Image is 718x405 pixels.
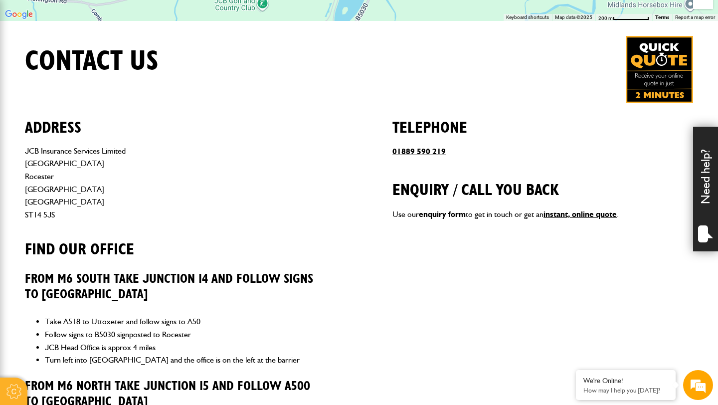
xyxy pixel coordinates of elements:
[626,36,693,103] a: Get your insurance quote in just 2-minutes
[392,166,693,200] h2: Enquiry / call you back
[392,103,693,137] h2: Telephone
[583,377,668,385] div: We're Online!
[675,14,715,20] a: Report a map error
[419,209,466,219] a: enquiry form
[595,14,652,21] button: Map scale: 200 m per 69 pixels
[25,225,326,259] h2: Find our office
[506,14,549,21] button: Keyboard shortcuts
[693,127,718,251] div: Need help?
[45,354,326,367] li: Turn left into [GEOGRAPHIC_DATA] and the office is on the left at the barrier
[45,341,326,354] li: JCB Head Office is approx 4 miles
[25,103,326,137] h2: Address
[655,14,669,20] a: Terms (opens in new tab)
[25,145,326,221] address: JCB Insurance Services Limited [GEOGRAPHIC_DATA] Rocester [GEOGRAPHIC_DATA] [GEOGRAPHIC_DATA] ST1...
[543,209,617,219] a: instant, online quote
[2,8,35,21] a: Open this area in Google Maps (opens a new window)
[626,36,693,103] img: Quick Quote
[45,315,326,328] li: Take A518 to Uttoxeter and follow signs to A50
[25,45,159,78] h1: Contact us
[555,14,592,20] span: Map data ©2025
[392,147,446,156] a: 01889 590 219
[583,387,668,394] p: How may I help you today?
[45,328,326,341] li: Follow signs to B5030 signposted to Rocester
[598,15,613,21] span: 200 m
[392,208,693,221] p: Use our to get in touch or get an .
[2,8,35,21] img: Google
[25,272,326,302] h3: From M6 South take Junction 14 and follow signs to [GEOGRAPHIC_DATA]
